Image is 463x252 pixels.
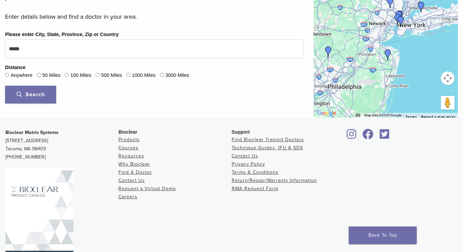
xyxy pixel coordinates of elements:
label: 50 Miles [42,72,61,79]
a: Terms & Conditions [232,169,279,175]
a: Open this area in Google Maps (opens a new window) [315,109,338,118]
a: Return/Repair/Warranty Information [232,178,317,183]
a: Contact Us [118,178,145,183]
a: Terms (opens in new tab) [406,115,417,119]
span: Map data ©2025 Google [364,113,401,117]
a: Bioclear [345,133,359,140]
button: Search [5,86,56,103]
img: Google [315,109,338,118]
a: Technique Guides, IFU & SDS [232,145,303,151]
button: Keyboard shortcuts [355,113,360,118]
label: 3000 Miles [165,72,189,79]
a: Careers [118,194,137,200]
a: Find Bioclear Trained Doctors [232,137,304,142]
a: Report a map error [421,115,456,119]
a: Why Bioclear [118,161,150,167]
strong: Bioclear Matrix Systems [5,130,59,135]
label: 500 Miles [101,72,122,79]
p: Enter details below and find a doctor in your area. [5,12,303,22]
div: Dr. Sara Shahi [395,16,406,27]
div: Dr. Dilini Peiris [382,49,393,60]
label: Please enter City, State, Province, Zip or Country [5,31,119,38]
a: Back To Top [349,226,417,244]
label: Anywhere [11,72,32,79]
a: Bioclear [360,133,376,140]
button: Map camera controls [441,71,454,85]
a: Resources [118,153,144,159]
a: Contact Us [232,153,258,159]
div: Dr. Chitvan Gupta [416,2,427,13]
button: Drag Pegman onto the map to open Street View [441,96,454,110]
a: Request a Virtual Demo [118,186,176,191]
span: Bioclear [118,129,137,135]
a: Bioclear [377,133,392,140]
div: Dr. Julie Hassid [394,11,405,21]
a: RMA Request Form [232,186,278,191]
p: [STREET_ADDRESS] Tacoma, WA 98409 [PHONE_NUMBER] [5,129,118,161]
a: Find A Doctor [118,169,152,175]
div: Dr. Robert Scarazzo [323,46,334,57]
label: 100 Miles [70,72,92,79]
a: Courses [118,145,138,151]
div: Dr. Neethi Dalvi [392,14,403,25]
label: 1000 Miles [132,72,156,79]
a: Privacy Policy [232,161,265,167]
div: Dr. Nina Kiani [393,11,404,22]
a: Products [118,137,140,142]
span: Search [17,91,45,98]
span: Support [232,129,250,135]
legend: Distance [5,64,26,71]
